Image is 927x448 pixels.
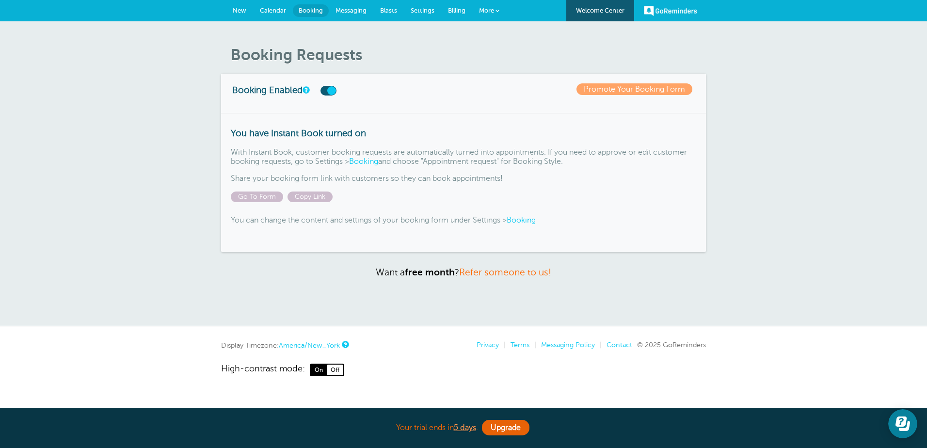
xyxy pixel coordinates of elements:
span: New [233,7,246,14]
span: Calendar [260,7,286,14]
a: 5 days [454,423,476,432]
a: Messaging Policy [541,341,595,349]
a: This is the timezone being used to display dates and times to you on this device. Click the timez... [342,341,348,348]
span: Blasts [380,7,397,14]
span: Settings [411,7,434,14]
p: Want a ? [221,267,706,278]
li: | [529,341,536,349]
h3: You have Instant Book turned on [231,128,696,139]
span: More [479,7,494,14]
span: Go To Form [231,192,283,202]
a: Booking [349,157,378,166]
a: This switch turns your online booking form on or off. [303,87,308,93]
h3: Booking Enabled [232,83,378,96]
span: © 2025 GoReminders [637,341,706,349]
a: Upgrade [482,420,529,435]
a: Privacy [477,341,499,349]
div: Your trial ends in . [221,417,706,438]
a: America/New_York [279,341,340,349]
iframe: Resource center [888,409,917,438]
span: Messaging [336,7,367,14]
li: | [595,341,602,349]
p: Share your booking form link with customers so they can book appointments! [231,174,696,183]
a: High-contrast mode: On Off [221,364,706,376]
li: | [499,341,506,349]
span: On [311,365,327,375]
h1: Booking Requests [231,46,706,64]
a: Booking [293,4,329,17]
span: Booking [299,7,323,14]
div: Display Timezone: [221,341,348,350]
p: You can change the content and settings of your booking form under Settings > [231,216,696,225]
span: Off [327,365,343,375]
span: High-contrast mode: [221,364,305,376]
a: Go To Form [231,193,288,200]
span: Copy Link [288,192,333,202]
a: Copy Link [288,193,335,200]
a: Refer someone to us! [459,267,551,277]
a: Contact [607,341,632,349]
a: Terms [511,341,529,349]
span: Billing [448,7,465,14]
a: Booking [507,216,536,224]
strong: free month [405,267,455,277]
a: Promote Your Booking Form [576,83,692,95]
p: With Instant Book, customer booking requests are automatically turned into appointments. If you n... [231,148,696,166]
